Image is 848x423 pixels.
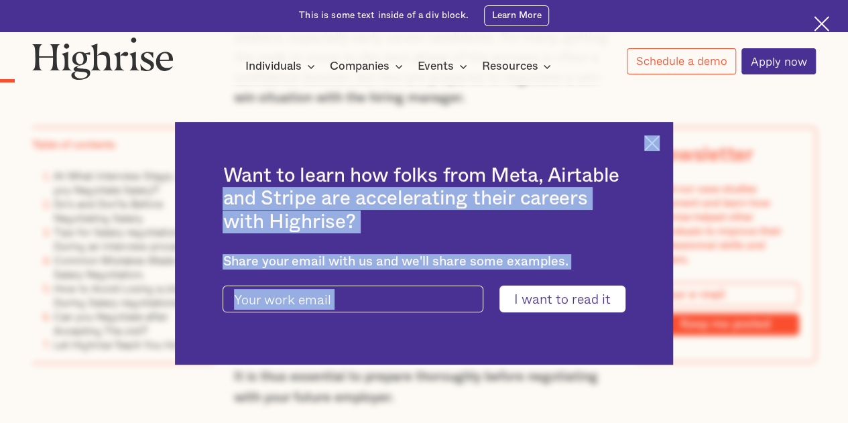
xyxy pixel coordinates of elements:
div: Resources [481,58,555,74]
div: Companies [330,58,389,74]
div: This is some text inside of a div block. [299,9,469,22]
div: Events [418,58,454,74]
a: Learn More [484,5,549,26]
div: Resources [481,58,538,74]
img: Cross icon [644,135,660,151]
img: Cross icon [814,16,829,32]
img: Highrise logo [32,37,174,80]
input: Your work email [223,286,483,312]
div: Companies [330,58,407,74]
div: Individuals [245,58,302,74]
a: Apply now [741,48,816,74]
a: Schedule a demo [627,48,736,74]
div: Share your email with us and we'll share some examples. [223,254,625,269]
input: I want to read it [499,286,625,312]
div: Events [418,58,471,74]
form: current-ascender-blog-article-modal-form [223,286,625,312]
h2: Want to learn how folks from Meta, Airtable and Stripe are accelerating their careers with Highrise? [223,164,625,233]
div: Individuals [245,58,319,74]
